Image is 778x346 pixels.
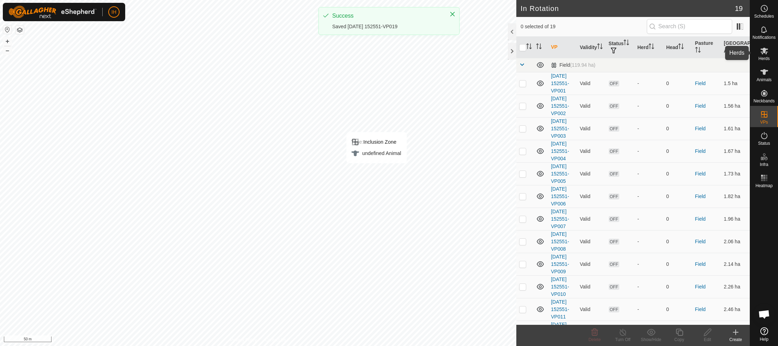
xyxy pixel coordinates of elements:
[754,304,775,325] div: Open chat
[721,298,750,321] td: 2.46 ha
[551,186,569,207] a: [DATE] 152551-VP006
[663,298,692,321] td: 0
[609,103,619,109] span: OFF
[735,48,740,54] p-sorticon: Activate to sort
[609,336,637,343] div: Turn Off
[536,44,542,50] p-sorticon: Activate to sort
[637,261,661,268] div: -
[721,162,750,185] td: 1.73 ha
[577,117,606,140] td: Valid
[695,171,706,177] a: Field
[663,275,692,298] td: 0
[577,162,606,185] td: Valid
[721,230,750,253] td: 2.06 ha
[551,73,569,94] a: [DATE] 152551-VP001
[758,141,770,145] span: Status
[597,44,603,50] p-sorticon: Activate to sort
[624,41,629,46] p-sorticon: Activate to sort
[735,3,743,14] span: 19
[570,62,596,68] span: (119.94 ha)
[695,148,706,154] a: Field
[760,337,768,341] span: Help
[637,80,661,87] div: -
[606,37,635,58] th: Status
[760,162,768,167] span: Infra
[577,253,606,275] td: Valid
[3,25,12,34] button: Reset Map
[721,275,750,298] td: 2.26 ha
[8,6,97,18] img: Gallagher Logo
[448,9,457,19] button: Close
[3,46,12,55] button: –
[663,117,692,140] td: 0
[663,37,692,58] th: Head
[753,99,774,103] span: Neckbands
[111,8,116,16] span: IH
[678,44,684,50] p-sorticon: Activate to sort
[577,37,606,58] th: Validity
[649,44,654,50] p-sorticon: Activate to sort
[609,216,619,222] span: OFF
[332,23,442,30] div: Saved [DATE] 152551-VP019
[637,125,661,132] div: -
[609,80,619,86] span: OFF
[609,306,619,312] span: OFF
[609,284,619,290] span: OFF
[721,117,750,140] td: 1.61 ha
[695,239,706,244] a: Field
[637,306,661,313] div: -
[695,193,706,199] a: Field
[663,185,692,208] td: 0
[758,56,770,61] span: Herds
[577,95,606,117] td: Valid
[551,209,569,229] a: [DATE] 152551-VP007
[609,126,619,132] span: OFF
[609,171,619,177] span: OFF
[265,337,286,343] a: Contact Us
[577,208,606,230] td: Valid
[663,140,692,162] td: 0
[551,322,569,342] a: [DATE] 152551-VP012
[609,148,619,154] span: OFF
[637,215,661,223] div: -
[663,162,692,185] td: 0
[332,12,442,20] div: Success
[637,170,661,178] div: -
[637,283,661,291] div: -
[663,208,692,230] td: 0
[551,254,569,274] a: [DATE] 152551-VP009
[760,120,768,124] span: VPs
[750,324,778,344] a: Help
[756,78,772,82] span: Animals
[577,298,606,321] td: Valid
[721,321,750,343] td: 2.65 ha
[721,208,750,230] td: 1.96 ha
[693,336,722,343] div: Edit
[647,19,732,34] input: Search (S)
[637,102,661,110] div: -
[577,230,606,253] td: Valid
[521,4,735,13] h2: In Rotation
[521,23,646,30] span: 0 selected of 19
[695,103,706,109] a: Field
[577,275,606,298] td: Valid
[665,336,693,343] div: Copy
[692,37,721,58] th: Pasture
[551,276,569,297] a: [DATE] 152551-VP010
[753,35,776,40] span: Notifications
[721,72,750,95] td: 1.5 ha
[695,261,706,267] a: Field
[663,95,692,117] td: 0
[695,306,706,312] a: Field
[551,163,569,184] a: [DATE] 152551-VP005
[755,184,773,188] span: Heatmap
[637,148,661,155] div: -
[351,138,401,146] div: Inclusion Zone
[577,140,606,162] td: Valid
[637,336,665,343] div: Show/Hide
[551,299,569,320] a: [DATE] 152551-VP011
[609,261,619,267] span: OFF
[609,193,619,199] span: OFF
[695,48,701,54] p-sorticon: Activate to sort
[663,321,692,343] td: 0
